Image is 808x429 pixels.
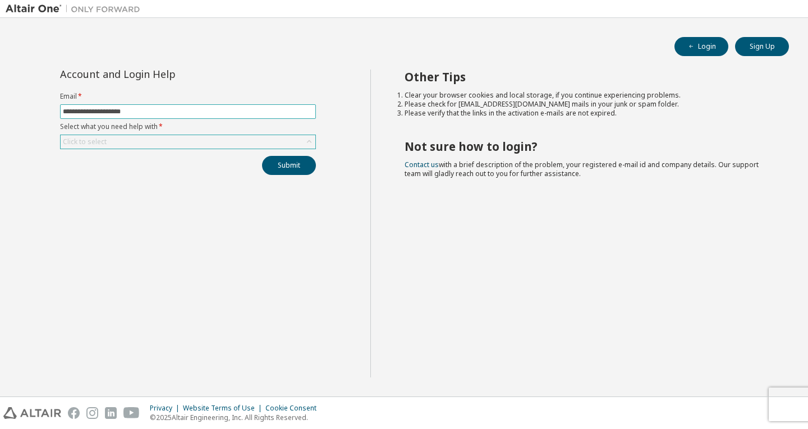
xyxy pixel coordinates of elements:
[63,137,107,146] div: Click to select
[735,37,789,56] button: Sign Up
[60,122,316,131] label: Select what you need help with
[105,407,117,419] img: linkedin.svg
[61,135,315,149] div: Click to select
[60,70,265,79] div: Account and Login Help
[405,91,769,100] li: Clear your browser cookies and local storage, if you continue experiencing problems.
[405,109,769,118] li: Please verify that the links in the activation e-mails are not expired.
[674,37,728,56] button: Login
[68,407,80,419] img: facebook.svg
[60,92,316,101] label: Email
[262,156,316,175] button: Submit
[265,404,323,413] div: Cookie Consent
[183,404,265,413] div: Website Terms of Use
[150,404,183,413] div: Privacy
[150,413,323,422] p: © 2025 Altair Engineering, Inc. All Rights Reserved.
[405,139,769,154] h2: Not sure how to login?
[86,407,98,419] img: instagram.svg
[123,407,140,419] img: youtube.svg
[3,407,61,419] img: altair_logo.svg
[405,160,759,178] span: with a brief description of the problem, your registered e-mail id and company details. Our suppo...
[405,160,439,169] a: Contact us
[405,100,769,109] li: Please check for [EMAIL_ADDRESS][DOMAIN_NAME] mails in your junk or spam folder.
[405,70,769,84] h2: Other Tips
[6,3,146,15] img: Altair One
